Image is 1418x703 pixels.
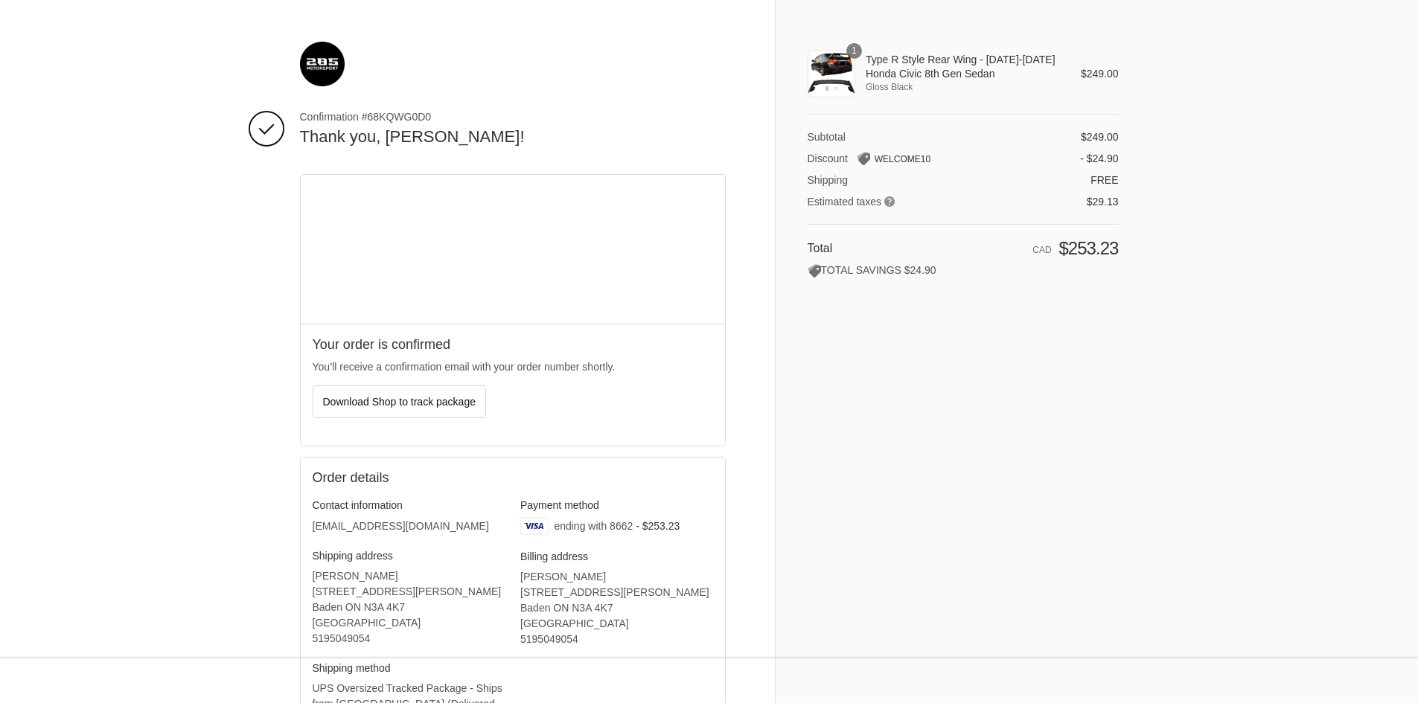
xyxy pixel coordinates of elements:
[313,520,489,532] bdo: [EMAIL_ADDRESS][DOMAIN_NAME]
[866,53,1060,80] span: Type R Style Rear Wing - [DATE]-[DATE] Honda Civic 8th Gen Sedan
[520,569,713,647] address: [PERSON_NAME] [STREET_ADDRESS][PERSON_NAME] Baden ON N3A 4K7 [GEOGRAPHIC_DATA] ‎5195049054
[904,264,936,276] span: $24.90
[846,43,862,59] span: 1
[313,549,505,562] h3: Shipping address
[313,469,513,487] h2: Order details
[1032,245,1051,255] span: CAD
[323,396,476,408] span: Download Shop to track package
[808,187,982,209] th: Estimated taxes
[554,520,633,532] span: ending with 8662
[301,175,726,324] iframe: Google map displaying pin point of shipping address: Baden, Ontario
[1090,174,1118,186] span: Free
[636,520,680,532] span: - $253.23
[313,498,505,512] h3: Contact information
[808,174,849,186] span: Shipping
[808,153,848,164] span: Discount
[300,126,726,148] h2: Thank you, [PERSON_NAME]!
[313,359,713,375] p: You’ll receive a confirmation email with your order number shortly.
[300,110,726,123] span: Confirmation #68KQWG0D0
[1058,238,1118,258] span: $253.23
[1080,153,1118,164] span: - $24.90
[1087,196,1119,208] span: $29.13
[808,264,901,276] span: TOTAL SAVINGS
[866,80,1060,94] span: Gloss Black
[875,154,930,164] span: WELCOME10
[300,42,345,86] img: 285 Motorsport
[313,568,505,646] address: [PERSON_NAME] [STREET_ADDRESS][PERSON_NAME] Baden ON N3A 4K7 [GEOGRAPHIC_DATA] ‎5195049054
[313,385,486,418] button: Download Shop to track package
[520,550,713,563] h3: Billing address
[1081,131,1119,143] span: $249.00
[520,498,713,512] h3: Payment method
[808,50,855,97] img: honda civic 2005 spoiler
[808,242,833,254] span: Total
[808,130,982,144] th: Subtotal
[1081,68,1119,80] span: $249.00
[313,336,713,353] h2: Your order is confirmed
[301,175,725,324] div: Google map displaying pin point of shipping address: Baden, Ontario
